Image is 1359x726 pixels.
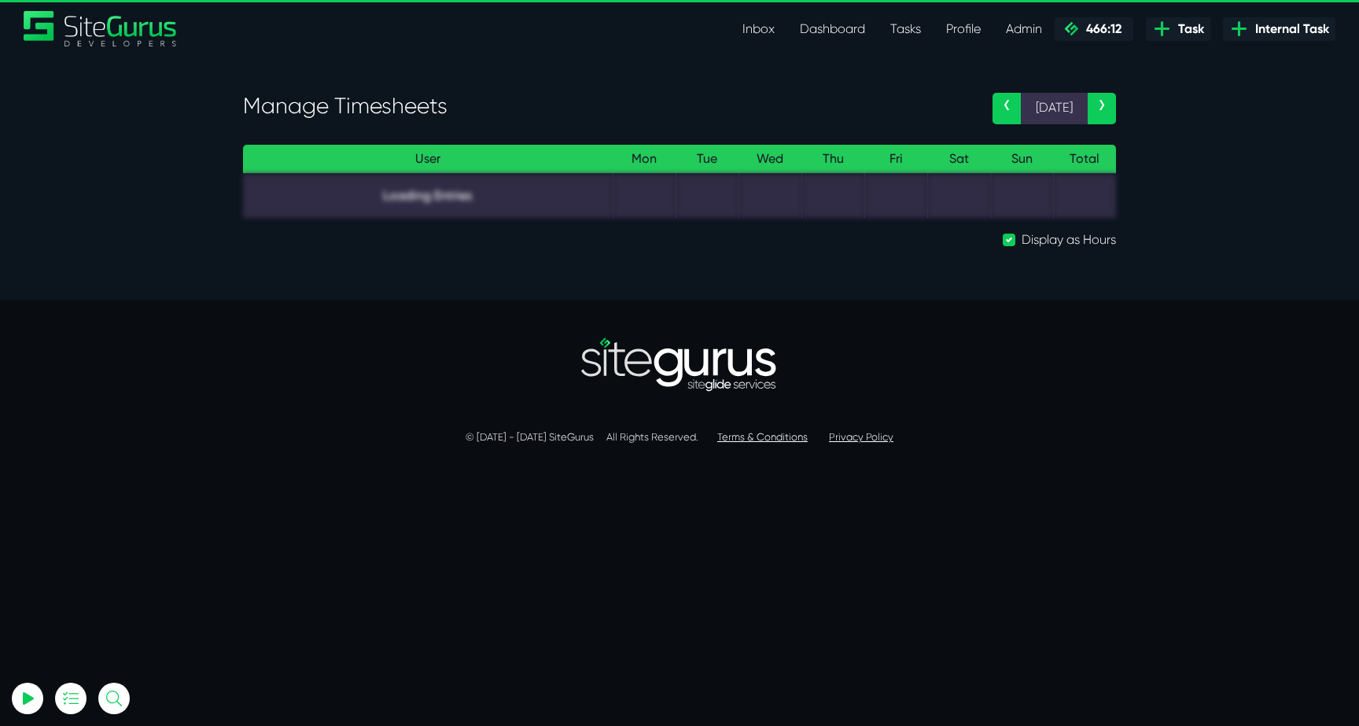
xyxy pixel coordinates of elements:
[1055,17,1133,41] a: 466:12
[1021,93,1088,124] span: [DATE]
[864,145,927,174] th: Fri
[787,13,878,45] a: Dashboard
[829,431,893,443] a: Privacy Policy
[878,13,934,45] a: Tasks
[1053,145,1116,174] th: Total
[243,93,969,120] h3: Manage Timesheets
[934,13,993,45] a: Profile
[990,145,1053,174] th: Sun
[1223,17,1335,41] a: Internal Task
[243,145,613,174] th: User
[730,13,787,45] a: Inbox
[1022,230,1116,249] label: Display as Hours
[1080,21,1121,36] span: 466:12
[1146,17,1210,41] a: Task
[801,145,864,174] th: Thu
[243,173,613,218] td: Loading Entries
[676,145,738,174] th: Tue
[1088,93,1116,124] a: ›
[993,93,1021,124] a: ‹
[24,11,178,46] a: SiteGurus
[24,11,178,46] img: Sitegurus Logo
[738,145,801,174] th: Wed
[243,429,1116,445] p: © [DATE] - [DATE] SiteGurus All Rights Reserved.
[927,145,990,174] th: Sat
[993,13,1055,45] a: Admin
[1172,20,1204,39] span: Task
[717,431,808,443] a: Terms & Conditions
[613,145,676,174] th: Mon
[1249,20,1329,39] span: Internal Task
